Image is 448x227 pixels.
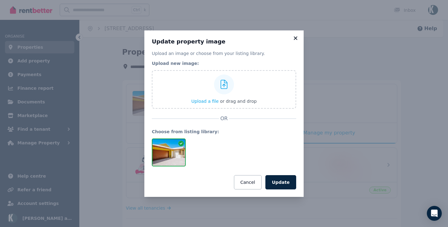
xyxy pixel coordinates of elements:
div: Open Intercom Messenger [427,206,442,221]
h3: Update property image [152,38,296,45]
legend: Upload new image: [152,60,296,66]
button: Upload a file or drag and drop [191,98,257,104]
span: Upload a file [191,99,219,104]
legend: Choose from listing library: [152,129,296,135]
button: Update [265,175,296,189]
span: OR [219,115,229,122]
span: or drag and drop [220,99,257,104]
p: Upload an image or choose from your listing library. [152,50,296,57]
button: Cancel [234,175,262,189]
